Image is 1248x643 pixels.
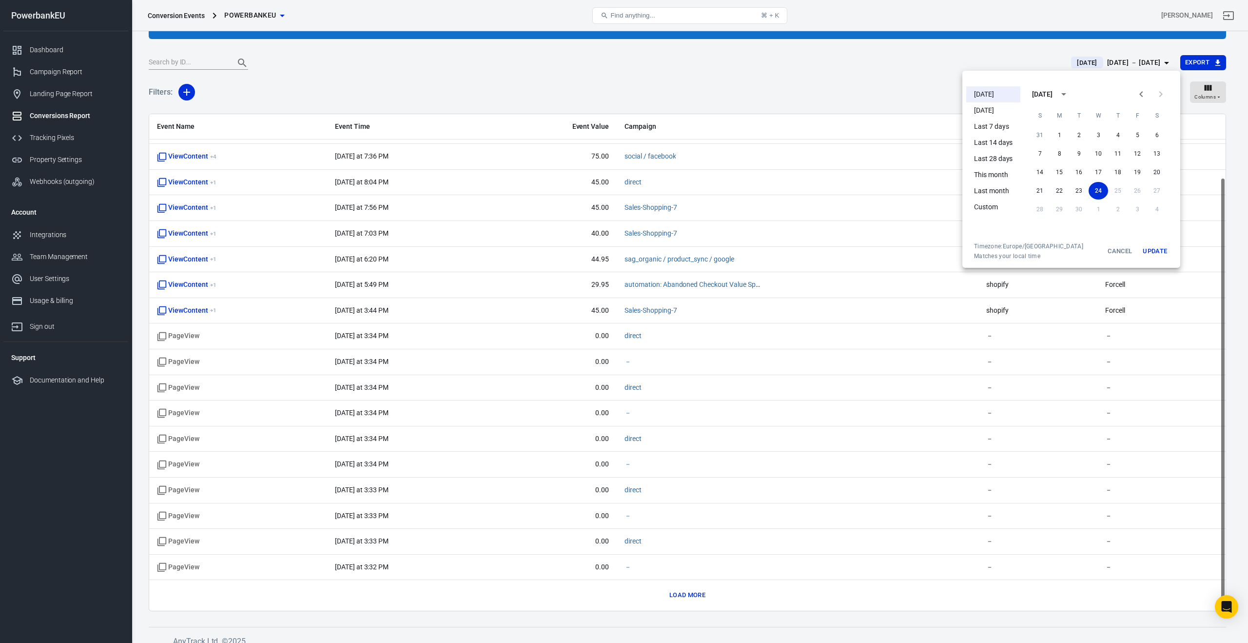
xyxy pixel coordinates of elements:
div: Open Intercom Messenger [1215,595,1238,619]
span: Sunday [1031,106,1049,125]
button: 2 [1069,126,1089,144]
span: Thursday [1109,106,1127,125]
button: 7 [1030,145,1050,162]
li: Custom [966,199,1020,215]
button: 11 [1108,145,1128,162]
button: 20 [1147,163,1167,181]
button: 18 [1108,163,1128,181]
span: Wednesday [1090,106,1107,125]
li: This month [966,167,1020,183]
button: 23 [1069,182,1089,200]
div: Timezone: Europe/[GEOGRAPHIC_DATA] [974,242,1083,250]
span: Saturday [1148,106,1166,125]
span: Matches your local time [974,252,1083,260]
span: Tuesday [1070,106,1088,125]
button: 15 [1050,163,1069,181]
button: 17 [1089,163,1108,181]
button: 21 [1030,182,1050,200]
button: 12 [1128,145,1147,162]
button: 9 [1069,145,1089,162]
button: 31 [1030,126,1050,144]
button: 16 [1069,163,1089,181]
li: Last 28 days [966,151,1020,167]
button: 19 [1128,163,1147,181]
button: calendar view is open, switch to year view [1055,86,1072,102]
button: Previous month [1131,84,1151,104]
button: 14 [1030,163,1050,181]
button: 6 [1147,126,1167,144]
button: 22 [1050,182,1069,200]
li: [DATE] [966,86,1020,102]
li: Last month [966,183,1020,199]
button: 1 [1050,126,1069,144]
button: 24 [1089,182,1108,200]
button: 13 [1147,145,1167,162]
li: Last 14 days [966,135,1020,151]
button: 3 [1089,126,1108,144]
button: 10 [1089,145,1108,162]
button: 4 [1108,126,1128,144]
li: Last 7 days [966,119,1020,135]
button: Update [1139,242,1170,260]
li: [DATE] [966,102,1020,119]
button: Cancel [1104,242,1135,260]
span: Friday [1129,106,1146,125]
div: [DATE] [1032,89,1053,100]
button: 8 [1050,145,1069,162]
span: Monday [1051,106,1068,125]
button: 5 [1128,126,1147,144]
